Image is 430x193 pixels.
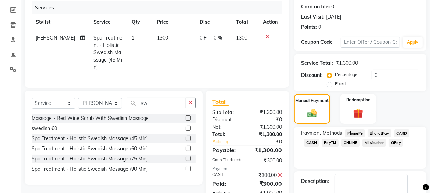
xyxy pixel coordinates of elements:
th: Total [232,14,259,30]
div: Coupon Code [301,38,341,46]
div: Spa Treatment - Holistic Swedish Massage (45 Min) [32,135,148,142]
span: BharatPay [368,129,391,137]
div: Spa Treatment - Holistic Swedish Massage (75 Min) [32,155,148,163]
div: Service Total: [301,59,333,67]
div: 0 [331,3,334,10]
div: Last Visit: [301,13,325,21]
span: 1300 [236,35,247,41]
span: MI Voucher [362,139,386,147]
span: GPay [389,139,403,147]
th: Stylist [32,14,89,30]
div: Points: [301,23,317,31]
div: ₹1,300.00 [247,123,287,131]
img: _gift.svg [350,107,366,120]
span: Total [213,98,229,106]
div: ₹300.00 [247,179,287,188]
div: Spa Treatment - Holistic Swedish Massage (60 Min) [32,145,148,152]
th: Action [259,14,282,30]
div: Payable: [207,146,247,154]
div: ₹1,300.00 [247,146,287,154]
th: Service [89,14,127,30]
label: Manual Payment [295,98,329,104]
span: 0 % [214,34,222,42]
span: Payment Methods [301,129,342,137]
input: Search or Scan [127,98,186,108]
div: Net: [207,123,247,131]
span: Spa Treatment - Holistic Swedish Massage (45 Min) [93,35,122,70]
span: | [209,34,211,42]
div: 0 [318,23,321,31]
span: 0 F [200,34,207,42]
div: ₹1,300.00 [247,131,287,138]
span: CASH [304,139,319,147]
div: Spa Treatment - Holistic Swedish Massage (90 Min) [32,165,148,173]
span: PayTM [322,139,339,147]
button: Apply [403,37,423,48]
div: Cash Tendered: [207,157,247,164]
div: CASH [207,172,247,179]
label: Redemption [346,97,370,103]
th: Qty [127,14,153,30]
img: _cash.svg [305,108,320,119]
div: Description: [301,178,329,185]
div: ₹0 [254,138,287,145]
span: 1 [132,35,134,41]
div: ₹1,300.00 [247,109,287,116]
span: ONLINE [341,139,360,147]
div: Sub Total: [207,109,247,116]
span: CARD [394,129,409,137]
div: Services [32,1,287,14]
span: [PERSON_NAME] [36,35,75,41]
div: [DATE] [326,13,341,21]
label: Fixed [335,80,346,87]
div: Card on file: [301,3,330,10]
input: Enter Offer / Coupon Code [341,37,400,48]
div: Discount: [301,72,323,79]
div: Paid: [207,179,247,188]
div: Discount: [207,116,247,123]
div: ₹1,300.00 [336,59,358,67]
div: ₹0 [247,116,287,123]
div: ₹300.00 [247,157,287,164]
div: swedish 60 [32,125,57,132]
th: Price [153,14,196,30]
th: Disc [195,14,232,30]
span: 1300 [157,35,168,41]
span: PhonePe [345,129,365,137]
label: Percentage [335,71,358,78]
div: Massage - Red Wine Scrub With Swedish Massage [32,115,149,122]
div: ₹300.00 [247,172,287,179]
div: Payments [213,166,282,172]
div: Total: [207,131,247,138]
a: Add Tip [207,138,254,145]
